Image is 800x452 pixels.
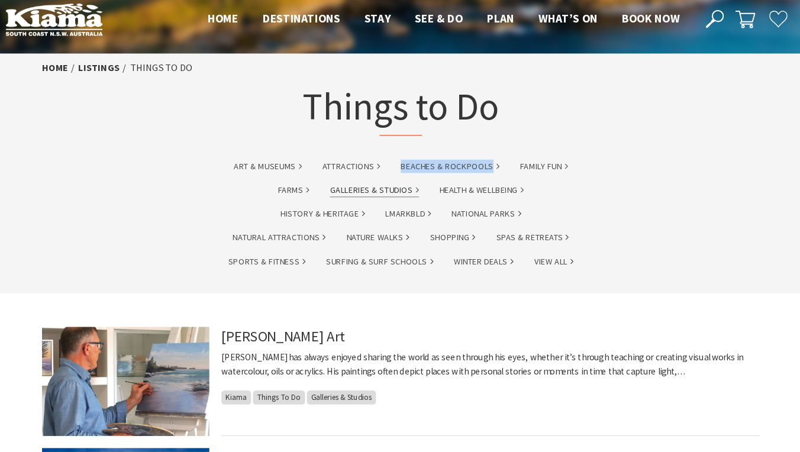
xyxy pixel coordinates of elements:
[324,167,380,180] a: Attractions
[308,392,376,406] span: Galleries & Studios
[14,14,109,46] img: Kiama Logo
[347,236,408,250] a: Nature Walks
[331,190,418,204] a: Galleries & Studios
[225,330,346,348] a: [PERSON_NAME] Art
[400,167,496,180] a: Beaches & Rockpools
[438,190,520,204] a: Health & Wellbeing
[414,22,460,36] span: See & Do
[225,392,254,406] span: Kiama
[485,22,511,36] span: Plan
[530,260,568,273] a: View All
[282,213,364,227] a: History & Heritage
[265,22,341,36] span: Destinations
[50,71,75,83] a: Home
[428,236,473,250] a: Shopping
[136,70,196,85] li: Things To Do
[452,260,511,273] a: Winter Deals
[534,22,592,36] span: What’s On
[85,71,125,83] a: listings
[364,22,391,36] span: Stay
[280,190,311,204] a: Farms
[450,213,518,227] a: National Parks
[493,236,564,250] a: Spas & Retreats
[237,167,303,180] a: Art & Museums
[304,91,496,144] h1: Things to Do
[616,22,672,36] span: Book now
[256,392,307,406] span: Things To Do
[211,22,241,36] span: Home
[385,213,430,227] a: lmarkbld
[225,353,750,381] p: [PERSON_NAME] has always enjoyed sharing the world as seen through his eyes, whether it’s through...
[327,260,432,273] a: Surfing & Surf Schools
[231,260,307,273] a: Sports & Fitness
[236,236,327,250] a: Natural Attractions
[199,20,684,40] nav: Main Menu
[517,167,563,180] a: Family Fun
